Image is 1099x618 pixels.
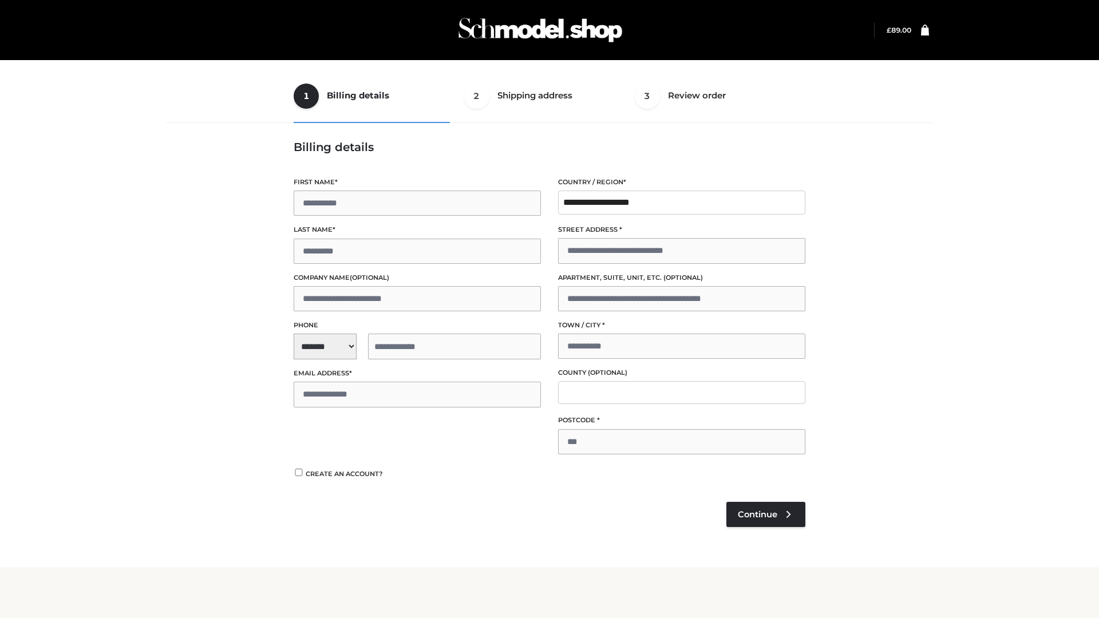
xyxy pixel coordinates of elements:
[738,509,777,520] span: Continue
[663,274,703,282] span: (optional)
[558,177,805,188] label: Country / Region
[294,469,304,476] input: Create an account?
[294,368,541,379] label: Email address
[558,224,805,235] label: Street address
[558,367,805,378] label: County
[294,177,541,188] label: First name
[887,26,911,34] a: £89.00
[726,502,805,527] a: Continue
[558,320,805,331] label: Town / City
[558,272,805,283] label: Apartment, suite, unit, etc.
[294,320,541,331] label: Phone
[588,369,627,377] span: (optional)
[294,224,541,235] label: Last name
[306,470,383,478] span: Create an account?
[350,274,389,282] span: (optional)
[294,272,541,283] label: Company name
[887,26,891,34] span: £
[887,26,911,34] bdi: 89.00
[294,140,805,154] h3: Billing details
[558,415,805,426] label: Postcode
[454,7,626,53] img: Schmodel Admin 964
